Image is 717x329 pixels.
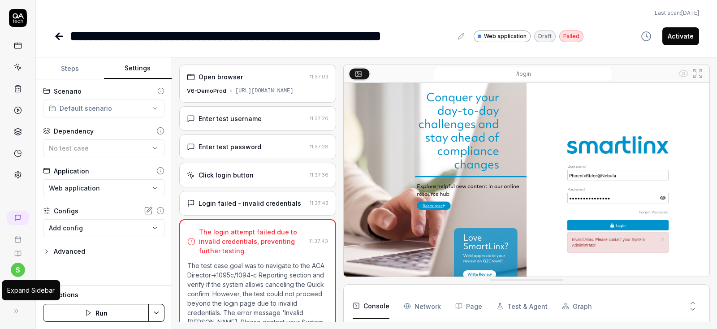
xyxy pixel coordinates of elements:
[474,30,531,42] a: Web application
[199,227,306,255] div: The login attempt failed due to invalid credentials, preventing further testing.
[676,66,691,81] button: Show all interative elements
[36,58,104,79] button: Steps
[534,30,556,42] div: Draft
[199,114,262,123] div: Enter test username
[4,243,32,257] a: Documentation
[310,172,328,178] time: 11:37:36
[691,66,705,81] button: Open in full screen
[43,100,164,117] button: Default scenario
[49,183,100,193] span: Web application
[310,200,328,206] time: 11:37:43
[54,166,89,176] div: Application
[404,294,441,319] button: Network
[484,32,527,40] span: Web application
[104,58,172,79] button: Settings
[655,9,699,17] button: Last scan:[DATE]
[344,83,709,312] img: Screenshot
[497,294,548,319] button: Test & Agent
[662,27,699,45] button: Activate
[199,142,261,152] div: Enter test password
[49,104,112,113] div: Default scenario
[11,263,25,277] button: s
[559,30,583,42] div: Failed
[54,87,82,96] div: Scenario
[655,9,699,17] span: Last scan:
[54,290,164,300] div: Options
[455,294,482,319] button: Page
[7,286,55,295] div: Expand Sidebar
[187,87,226,95] div: V6-DemoProd
[7,211,29,225] a: New conversation
[199,72,243,82] div: Open browser
[54,246,85,257] div: Advanced
[54,126,94,136] div: Dependency
[353,294,389,319] button: Console
[310,74,328,80] time: 11:37:03
[43,304,149,322] button: Run
[4,229,32,243] a: Book a call with us
[681,9,699,16] time: [DATE]
[49,144,89,152] span: No test case
[43,179,164,197] button: Web application
[309,238,328,244] time: 11:37:43
[310,115,328,121] time: 11:37:20
[635,27,657,45] button: View version history
[4,277,32,302] button: Smartlinx Logo
[562,294,592,319] button: Graph
[235,87,294,95] div: [URL][DOMAIN_NAME]
[199,199,301,208] div: Login failed - invalid credentials
[54,206,78,216] div: Configs
[310,143,328,150] time: 11:37:28
[43,246,85,257] button: Advanced
[199,170,254,180] div: Click login button
[43,139,164,157] button: No test case
[43,290,164,300] button: Options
